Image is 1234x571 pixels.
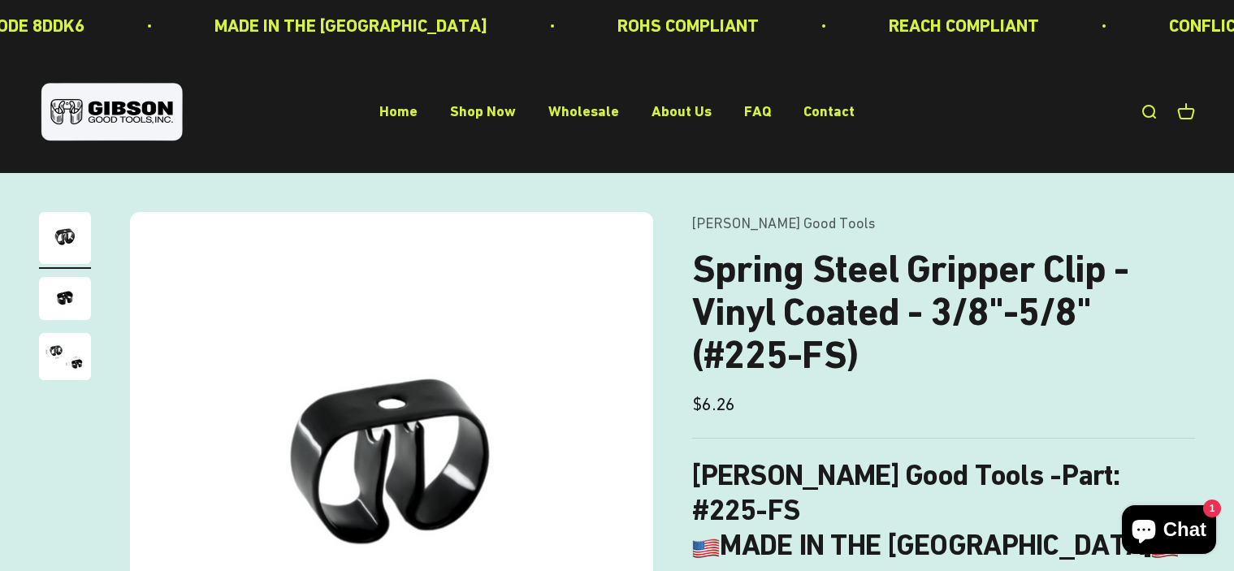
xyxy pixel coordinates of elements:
[379,103,418,120] a: Home
[39,212,91,264] img: Gripper clip, made & shipped from the USA!
[39,277,91,320] img: close up of a spring steel gripper clip, tool clip, durable, secure holding, Excellent corrosion ...
[692,528,1179,562] b: MADE IN THE [GEOGRAPHIC_DATA]
[692,248,1195,376] h1: Spring Steel Gripper Clip - Vinyl Coated - 3/8"-5/8" (#225-FS)
[652,103,712,120] a: About Us
[803,103,855,120] a: Contact
[450,103,516,120] a: Shop Now
[692,458,1112,492] b: [PERSON_NAME] Good Tools -
[692,214,875,231] a: [PERSON_NAME] Good Tools
[887,11,1037,40] p: REACH COMPLIANT
[39,333,91,380] img: close up of a spring steel gripper clip, tool clip, durable, secure holding, Excellent corrosion ...
[744,103,771,120] a: FAQ
[548,103,619,120] a: Wholesale
[692,458,1119,527] b: : #225-FS
[39,333,91,385] button: Go to item 3
[616,11,757,40] p: ROHS COMPLIANT
[39,212,91,269] button: Go to item 1
[692,390,735,418] sale-price: $6.26
[213,11,486,40] p: MADE IN THE [GEOGRAPHIC_DATA]
[1117,505,1221,558] inbox-online-store-chat: Shopify online store chat
[1062,458,1113,492] span: Part
[39,277,91,325] button: Go to item 2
